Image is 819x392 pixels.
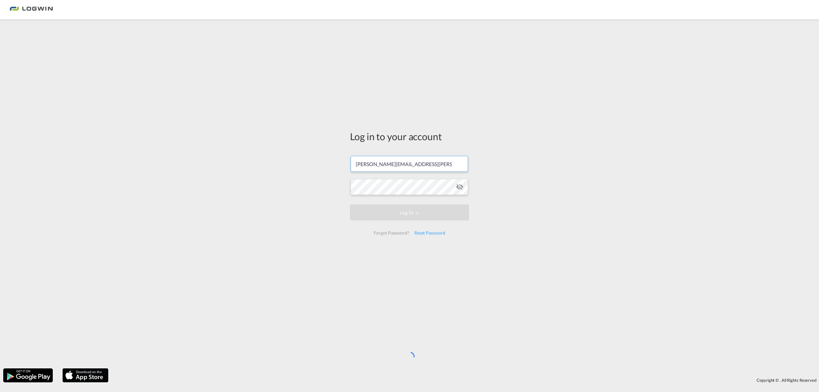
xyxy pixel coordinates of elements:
div: Copyright © . All Rights Reserved [112,375,819,386]
input: Enter email/phone number [351,156,468,172]
img: google.png [3,368,53,383]
img: 2761ae10d95411efa20a1f5e0282d2d7.png [10,3,53,17]
md-icon: icon-eye-off [456,183,464,191]
div: Reset Password [412,227,448,239]
img: apple.png [62,368,109,383]
div: Forgot Password? [371,227,411,239]
div: Log in to your account [350,130,469,143]
button: LOGIN [350,204,469,220]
